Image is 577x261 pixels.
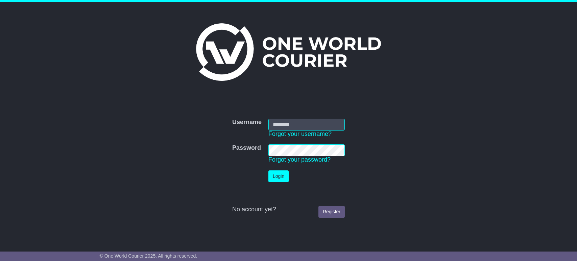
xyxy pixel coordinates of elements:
[196,23,381,81] img: One World
[232,206,345,213] div: No account yet?
[268,170,289,182] button: Login
[268,156,331,163] a: Forgot your password?
[268,130,332,137] a: Forgot your username?
[100,253,197,259] span: © One World Courier 2025. All rights reserved.
[232,144,261,152] label: Password
[318,206,345,218] a: Register
[232,119,262,126] label: Username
